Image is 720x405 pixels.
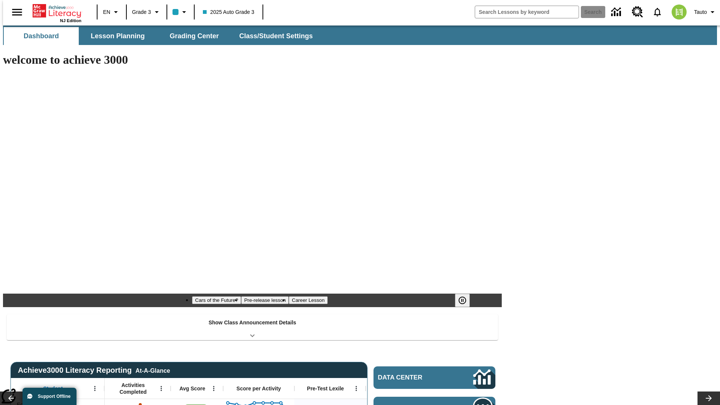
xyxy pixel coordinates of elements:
span: Tauto [694,8,707,16]
span: Avg Score [179,385,205,392]
a: Notifications [648,2,667,22]
span: NJ Edition [60,18,81,23]
div: Pause [455,294,477,307]
div: SubNavbar [3,25,717,45]
div: SubNavbar [3,27,319,45]
button: Slide 2 Pre-release lesson [241,296,289,304]
button: Open Menu [89,383,100,394]
span: 2025 Auto Grade 3 [203,8,255,16]
button: Open Menu [351,383,362,394]
img: avatar image [672,4,687,19]
span: EN [103,8,110,16]
span: Pre-Test Lexile [307,385,344,392]
button: Support Offline [22,388,76,405]
span: Achieve3000 Literacy Reporting [18,366,170,375]
button: Class color is light blue. Change class color [169,5,192,19]
input: search field [475,6,579,18]
span: Score per Activity [237,385,281,392]
a: Resource Center, Will open in new tab [627,2,648,22]
button: Grading Center [157,27,232,45]
button: Lesson Planning [80,27,155,45]
button: Profile/Settings [691,5,720,19]
span: Activities Completed [108,382,158,395]
button: Class/Student Settings [233,27,319,45]
button: Open side menu [6,1,28,23]
div: At-A-Glance [135,366,170,374]
span: Student [43,385,63,392]
button: Slide 3 Career Lesson [289,296,327,304]
span: Grade 3 [132,8,151,16]
button: Open Menu [208,383,219,394]
span: Grading Center [169,32,219,40]
span: Lesson Planning [91,32,145,40]
button: Open Menu [156,383,167,394]
span: Class/Student Settings [239,32,313,40]
div: Show Class Announcement Details [7,314,498,340]
button: Dashboard [4,27,79,45]
span: Dashboard [24,32,59,40]
a: Data Center [373,366,495,389]
p: Show Class Announcement Details [208,319,296,327]
button: Select a new avatar [667,2,691,22]
button: Language: EN, Select a language [100,5,124,19]
a: Data Center [607,2,627,22]
a: Home [33,3,81,18]
span: Support Offline [38,394,70,399]
button: Lesson carousel, Next [697,391,720,405]
div: Home [33,3,81,23]
h1: welcome to achieve 3000 [3,53,502,67]
button: Pause [455,294,470,307]
span: Data Center [378,374,448,381]
button: Grade: Grade 3, Select a grade [129,5,164,19]
button: Slide 1 Cars of the Future? [192,296,241,304]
